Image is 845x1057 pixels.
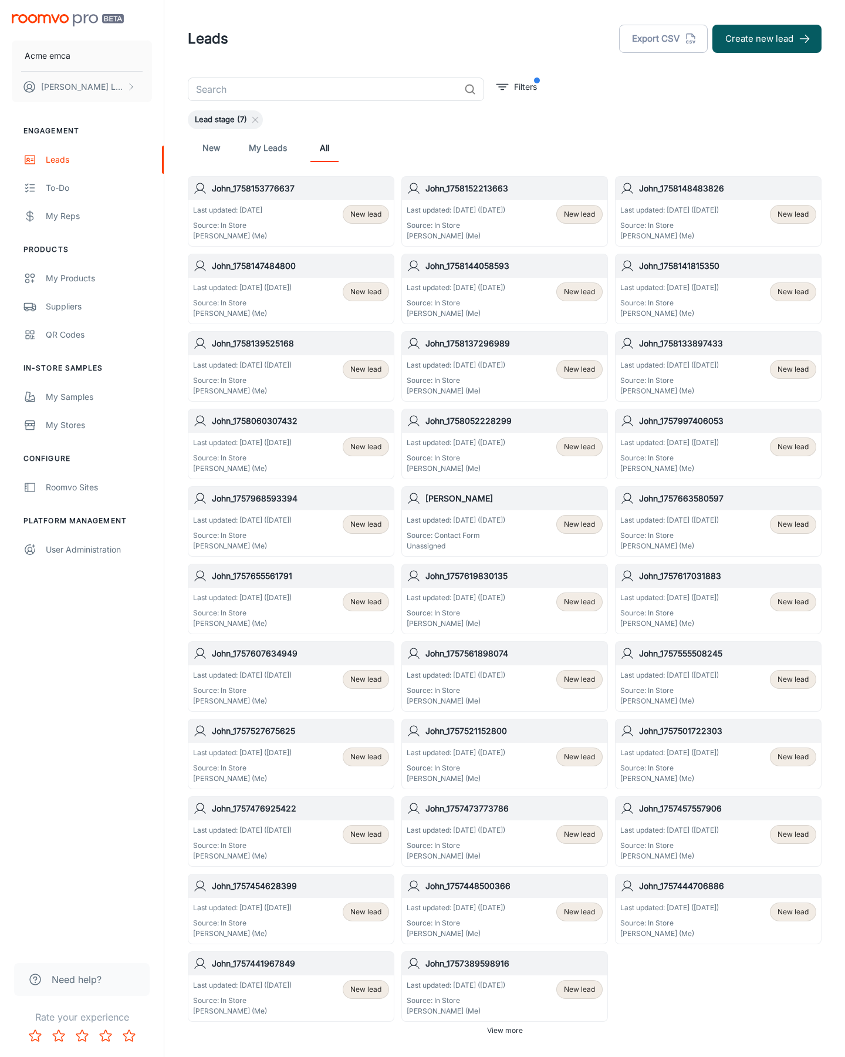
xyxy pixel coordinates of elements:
[193,918,292,928] p: Source: In Store
[212,182,389,195] h6: John_1758153776637
[620,375,719,386] p: Source: In Store
[620,463,719,474] p: [PERSON_NAME] (Me)
[12,41,152,71] button: Acme emca
[212,802,389,815] h6: John_1757476925422
[407,928,505,939] p: [PERSON_NAME] (Me)
[401,176,608,247] a: John_1758152213663Last updated: [DATE] ([DATE])Source: In Store[PERSON_NAME] (Me)New lead
[193,696,292,706] p: [PERSON_NAME] (Me)
[401,254,608,324] a: John_1758144058593Last updated: [DATE] ([DATE])Source: In Store[PERSON_NAME] (Me)New lead
[212,260,389,272] h6: John_1758147484800
[70,1024,94,1048] button: Rate 3 star
[193,1006,292,1016] p: [PERSON_NAME] (Me)
[639,802,816,815] h6: John_1757457557906
[407,463,505,474] p: [PERSON_NAME] (Me)
[407,437,505,448] p: Last updated: [DATE] ([DATE])
[193,463,292,474] p: [PERSON_NAME] (Me)
[407,453,505,463] p: Source: In Store
[407,375,505,386] p: Source: In Store
[620,386,719,396] p: [PERSON_NAME] (Me)
[620,231,719,241] p: [PERSON_NAME] (Me)
[407,1006,505,1016] p: [PERSON_NAME] (Me)
[407,618,505,629] p: [PERSON_NAME] (Me)
[620,696,719,706] p: [PERSON_NAME] (Me)
[407,231,505,241] p: [PERSON_NAME] (Me)
[401,796,608,867] a: John_1757473773786Last updated: [DATE] ([DATE])Source: In Store[PERSON_NAME] (Me)New lead
[193,995,292,1006] p: Source: In Store
[193,593,292,603] p: Last updated: [DATE] ([DATE])
[212,570,389,583] h6: John_1757655561791
[212,725,389,738] h6: John_1757527675625
[639,415,816,427] h6: John_1757997406053
[620,928,719,939] p: [PERSON_NAME] (Me)
[778,674,809,685] span: New lead
[615,176,822,247] a: John_1758148483826Last updated: [DATE] ([DATE])Source: In Store[PERSON_NAME] (Me)New lead
[193,453,292,463] p: Source: In Store
[620,360,719,371] p: Last updated: [DATE] ([DATE])
[350,209,381,220] span: New lead
[620,541,719,551] p: [PERSON_NAME] (Me)
[615,331,822,402] a: John_1758133897433Last updated: [DATE] ([DATE])Source: In Store[PERSON_NAME] (Me)New lead
[778,519,809,530] span: New lead
[212,337,389,350] h6: John_1758139525168
[639,647,816,660] h6: John_1757555508245
[193,825,292,836] p: Last updated: [DATE] ([DATE])
[620,437,719,448] p: Last updated: [DATE] ([DATE])
[407,685,505,696] p: Source: In Store
[193,386,292,396] p: [PERSON_NAME] (Me)
[620,825,719,836] p: Last updated: [DATE] ([DATE])
[407,995,505,1006] p: Source: In Store
[193,541,292,551] p: [PERSON_NAME] (Me)
[425,880,603,893] h6: John_1757448500366
[639,880,816,893] h6: John_1757444706886
[407,670,505,681] p: Last updated: [DATE] ([DATE])
[564,674,595,685] span: New lead
[407,298,505,308] p: Source: In Store
[407,608,505,618] p: Source: In Store
[23,1024,47,1048] button: Rate 1 star
[564,984,595,995] span: New lead
[212,415,389,427] h6: John_1758060307432
[401,719,608,789] a: John_1757521152800Last updated: [DATE] ([DATE])Source: In Store[PERSON_NAME] (Me)New lead
[310,134,339,162] a: All
[482,1022,528,1039] button: View more
[193,670,292,681] p: Last updated: [DATE] ([DATE])
[12,72,152,102] button: [PERSON_NAME] Leaptools
[188,78,459,101] input: Search
[94,1024,117,1048] button: Rate 4 star
[188,254,394,324] a: John_1758147484800Last updated: [DATE] ([DATE])Source: In Store[PERSON_NAME] (Me)New lead
[425,570,603,583] h6: John_1757619830135
[620,608,719,618] p: Source: In Store
[188,409,394,479] a: John_1758060307432Last updated: [DATE] ([DATE])Source: In Store[PERSON_NAME] (Me)New lead
[778,597,809,607] span: New lead
[188,114,254,126] span: Lead stage (7)
[425,337,603,350] h6: John_1758137296989
[46,181,152,194] div: To-do
[188,176,394,247] a: John_1758153776637Last updated: [DATE]Source: In Store[PERSON_NAME] (Me)New lead
[47,1024,70,1048] button: Rate 2 star
[401,564,608,634] a: John_1757619830135Last updated: [DATE] ([DATE])Source: In Store[PERSON_NAME] (Me)New lead
[212,647,389,660] h6: John_1757607634949
[188,486,394,557] a: John_1757968593394Last updated: [DATE] ([DATE])Source: In Store[PERSON_NAME] (Me)New lead
[193,608,292,618] p: Source: In Store
[407,840,505,851] p: Source: In Store
[620,903,719,913] p: Last updated: [DATE] ([DATE])
[620,220,719,231] p: Source: In Store
[407,593,505,603] p: Last updated: [DATE] ([DATE])
[188,951,394,1022] a: John_1757441967849Last updated: [DATE] ([DATE])Source: In Store[PERSON_NAME] (Me)New lead
[620,670,719,681] p: Last updated: [DATE] ([DATE])
[193,685,292,696] p: Source: In Store
[407,851,505,861] p: [PERSON_NAME] (Me)
[620,453,719,463] p: Source: In Store
[620,763,719,773] p: Source: In Store
[401,331,608,402] a: John_1758137296989Last updated: [DATE] ([DATE])Source: In Store[PERSON_NAME] (Me)New lead
[193,231,267,241] p: [PERSON_NAME] (Me)
[193,773,292,784] p: [PERSON_NAME] (Me)
[407,386,505,396] p: [PERSON_NAME] (Me)
[212,492,389,505] h6: John_1757968593394
[620,618,719,629] p: [PERSON_NAME] (Me)
[407,903,505,913] p: Last updated: [DATE] ([DATE])
[564,209,595,220] span: New lead
[407,282,505,293] p: Last updated: [DATE] ([DATE])
[407,530,505,541] p: Source: Contact Form
[350,287,381,297] span: New lead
